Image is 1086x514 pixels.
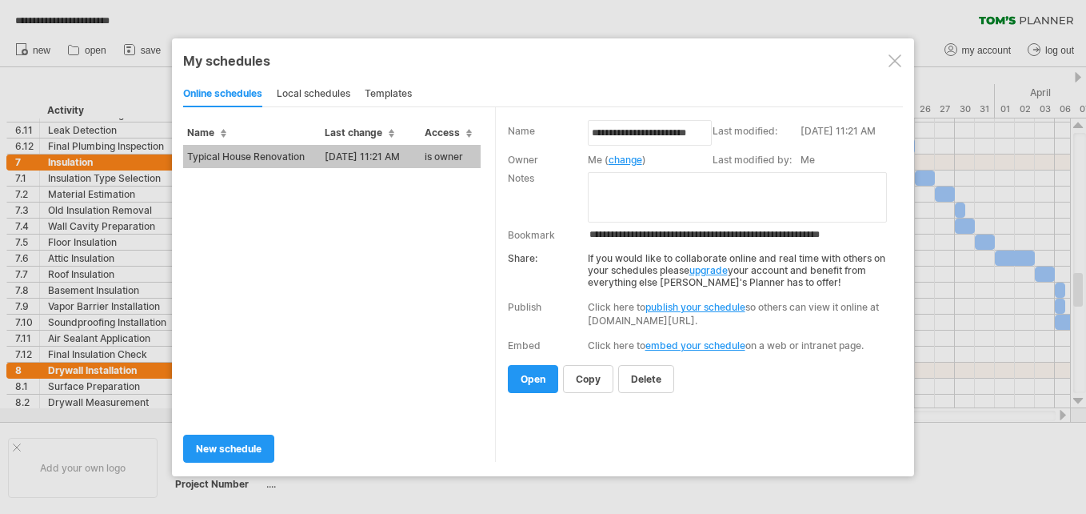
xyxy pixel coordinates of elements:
span: Last change [325,126,394,139]
td: Me [801,152,899,171]
span: new schedule [196,443,262,455]
div: If you would like to collaborate online and real time with others on your schedules please your a... [508,244,892,288]
span: open [521,373,545,385]
td: is owner [421,145,481,168]
td: Owner [508,152,588,171]
div: Embed [508,339,541,351]
a: change [609,154,642,166]
a: new schedule [183,435,274,463]
span: copy [576,373,601,385]
span: delete [631,373,661,385]
div: Click here to on a web or intranet page. [588,339,892,351]
a: delete [618,365,674,393]
div: templates [365,82,412,107]
td: Bookmark [508,224,588,244]
span: Name [187,126,226,139]
a: publish your schedule [645,301,745,313]
a: embed your schedule [645,339,745,351]
td: Last modified by: [713,152,801,171]
div: My schedules [183,53,903,69]
a: open [508,365,558,393]
td: [DATE] 11:21 AM [801,123,899,152]
div: online schedules [183,82,262,107]
td: [DATE] 11:21 AM [321,145,421,168]
div: Publish [508,301,541,313]
span: Access [425,126,472,139]
div: local schedules [277,82,350,107]
div: Click here to so others can view it online at [DOMAIN_NAME][URL]. [588,300,892,327]
td: Notes [508,171,588,224]
td: Last modified: [713,123,801,152]
div: Me ( ) [588,154,705,166]
td: Name [508,123,588,152]
strong: Share: [508,252,537,264]
td: Typical House Renovation [183,145,321,168]
a: copy [563,365,613,393]
a: upgrade [689,264,728,276]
